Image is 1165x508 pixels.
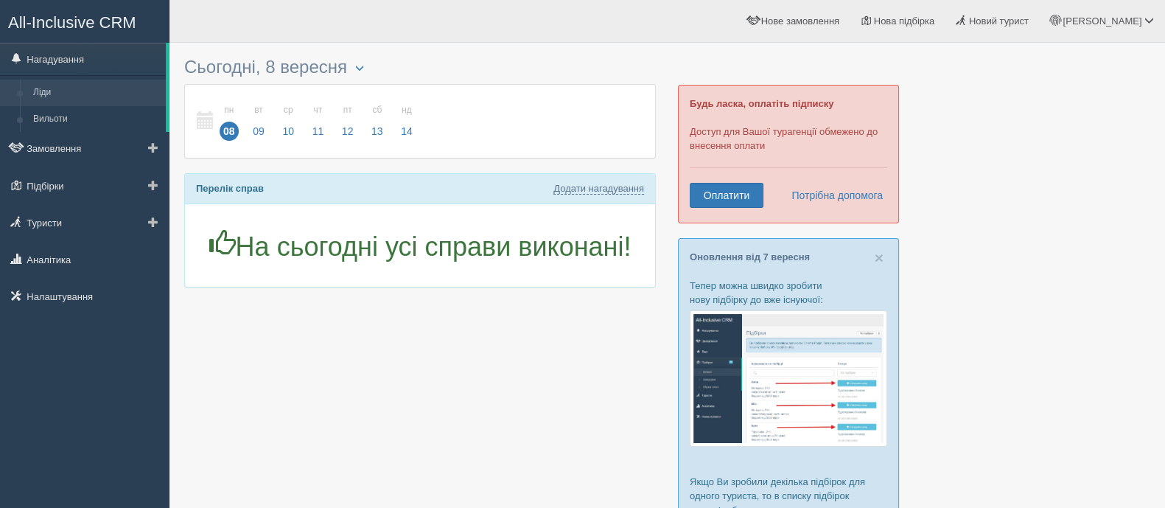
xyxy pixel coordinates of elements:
[397,122,416,141] span: 14
[553,183,644,195] a: Додати нагадування
[249,104,268,116] small: вт
[690,251,810,262] a: Оновлення від 7 вересня
[1063,15,1141,27] span: [PERSON_NAME]
[334,96,362,147] a: пт 12
[874,15,935,27] span: Нова підбірка
[368,104,387,116] small: сб
[690,310,887,447] img: %D0%BF%D1%96%D0%B4%D0%B1%D1%96%D1%80%D0%BA%D0%B0-%D1%82%D1%83%D1%80%D0%B8%D1%81%D1%82%D1%83-%D1%8...
[875,250,884,265] button: Close
[969,15,1029,27] span: Новий турист
[875,249,884,266] span: ×
[274,96,302,147] a: ср 10
[690,98,833,109] b: Будь ласка, оплатіть підписку
[782,183,884,208] a: Потрібна допомога
[309,104,328,116] small: чт
[8,13,136,32] span: All-Inclusive CRM
[309,122,328,141] span: 11
[196,183,264,194] b: Перелік справ
[368,122,387,141] span: 13
[1,1,169,41] a: All-Inclusive CRM
[761,15,839,27] span: Нове замовлення
[363,96,391,147] a: сб 13
[215,96,243,147] a: пн 08
[279,104,298,116] small: ср
[338,122,357,141] span: 12
[304,96,332,147] a: чт 11
[678,85,899,223] div: Доступ для Вашої турагенції обмежено до внесення оплати
[220,122,239,141] span: 08
[220,104,239,116] small: пн
[279,122,298,141] span: 10
[690,279,887,307] p: Тепер можна швидко зробити нову підбірку до вже існуючої:
[249,122,268,141] span: 09
[397,104,416,116] small: нд
[184,58,656,77] h3: Сьогодні, 8 вересня
[27,80,166,106] a: Ліди
[27,106,166,133] a: Вильоти
[196,230,644,262] h1: На сьогодні усі справи виконані!
[393,96,417,147] a: нд 14
[338,104,357,116] small: пт
[690,183,763,208] a: Оплатити
[245,96,273,147] a: вт 09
